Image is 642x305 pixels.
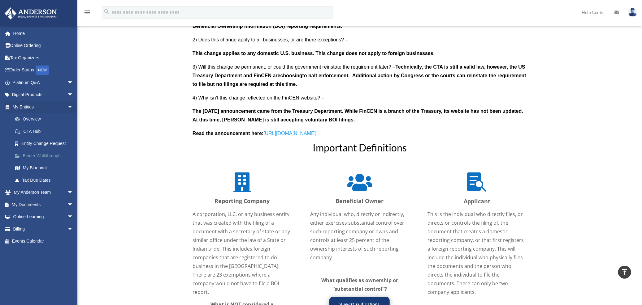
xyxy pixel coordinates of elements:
[467,173,487,193] span: 
[621,268,628,276] i: vertical_align_top
[9,113,83,125] a: Overview
[321,276,398,294] p: What qualifies as ownership or “substantial control”?
[3,7,59,19] img: Anderson Advisors Platinum Portal
[310,210,409,262] p: Any individual who, directly or indirectly, either exercises substantial control over such report...
[193,64,395,70] span: 3) Will this change be permanent, or could the government reinstate the requirement later? –
[9,162,83,174] a: My Blueprint
[193,131,263,136] b: Read the announcement here:
[4,198,83,211] a: My Documentsarrow_drop_down
[628,8,637,17] img: User Pic
[67,198,80,211] span: arrow_drop_down
[9,138,83,150] a: Entity Change Request
[67,76,80,89] span: arrow_drop_down
[193,109,523,123] b: The [DATE] announcement came from the Treasury Department. While FinCEN is a branch of the Treasu...
[103,8,110,15] i: search
[280,73,302,78] b: choosing
[193,64,525,78] b: Technically, the CTA is still a valid law, however, the US Treasury Department and FinCEN are
[67,186,80,199] span: arrow_drop_down
[428,197,527,207] p: Applicant
[67,211,80,223] span: arrow_drop_down
[67,101,80,113] span: arrow_drop_down
[193,73,526,87] b: to halt enforcement. Additional action by Congress or the courts can reinstate the requirement to...
[9,174,83,186] a: Tax Due Dates
[233,173,251,193] span: 
[67,89,80,101] span: arrow_drop_down
[193,95,324,100] span: 4) Why isn’t this change reflected on the FinCEN website? –
[4,101,83,113] a: My Entitiesarrow_drop_down
[263,131,316,139] a: [URL][DOMAIN_NAME]
[618,266,631,279] a: vertical_align_top
[4,64,83,77] a: Order StatusNEW
[347,173,372,193] span: 
[4,211,83,223] a: Online Learningarrow_drop_down
[193,197,292,206] p: Reporting Company
[313,142,407,154] span: Important Definitions
[9,150,83,162] a: Binder Walkthrough
[310,197,409,206] p: Beneficial Owner
[193,15,518,29] b: On [DATE], the U.S. Treasury Department announced that it will no longer enforce the Corporate Tr...
[4,27,83,40] a: Home
[4,89,83,101] a: Digital Productsarrow_drop_down
[4,52,83,64] a: Tax Organizers
[84,9,91,16] i: menu
[193,37,348,42] span: 2) Does this change apply to all businesses, or are there exceptions? –
[4,223,83,235] a: Billingarrow_drop_down
[4,40,83,52] a: Online Ordering
[428,210,527,297] p: This is the individual who directly files, or directs or controls the filing of, the document tha...
[193,210,292,297] p: A corporation, LLC, or any business entity that was created with the filing of a document with a ...
[4,76,83,89] a: Platinum Q&Aarrow_drop_down
[84,11,91,16] a: menu
[9,125,80,138] a: CTA Hub
[4,186,83,199] a: My Anderson Teamarrow_drop_down
[193,51,435,56] b: This change applies to any domestic U.S. business. This change does not apply to foreign businesses.
[4,235,83,248] a: Events Calendar
[67,223,80,235] span: arrow_drop_down
[36,66,49,75] div: NEW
